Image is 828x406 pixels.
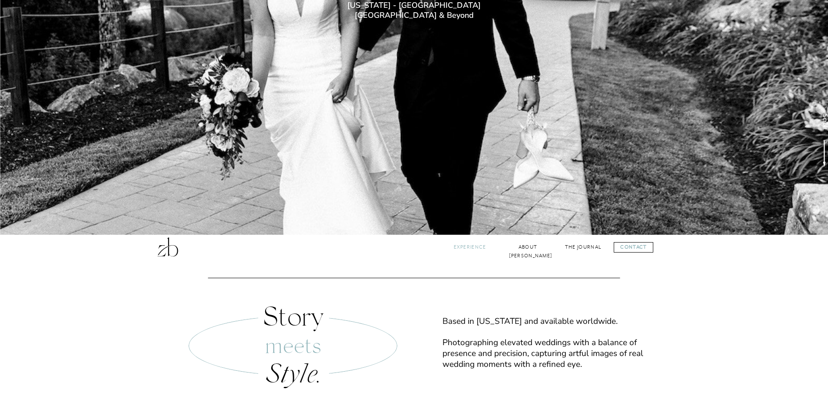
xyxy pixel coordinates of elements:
[452,243,488,251] a: Experience
[167,359,419,392] p: Style.
[333,0,496,12] p: [US_STATE] - [GEOGRAPHIC_DATA] [GEOGRAPHIC_DATA] & Beyond
[442,316,653,383] p: Based in [US_STATE] and available worldwide. Photographing elevated weddings with a balance of pr...
[565,243,602,251] a: The Journal
[253,336,333,354] p: meets
[167,304,419,334] p: Story
[509,243,547,251] a: About [PERSON_NAME]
